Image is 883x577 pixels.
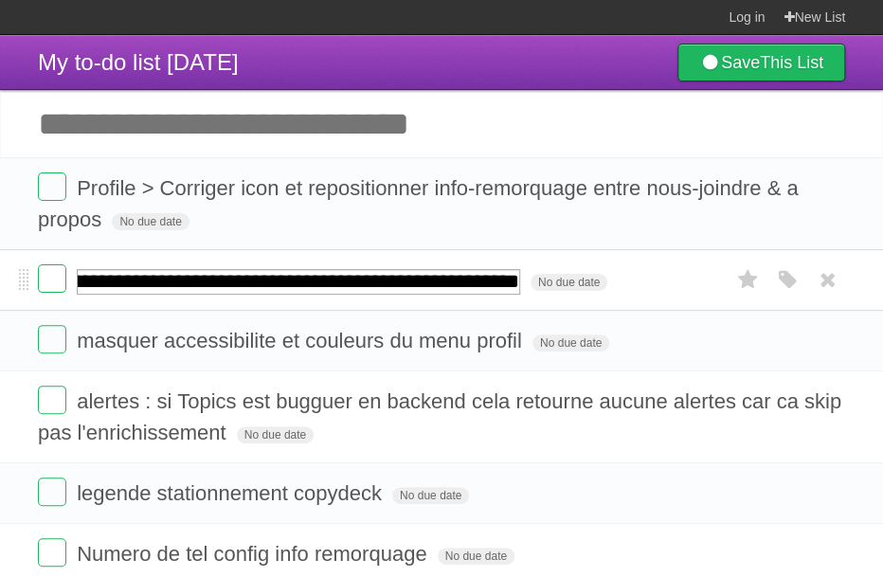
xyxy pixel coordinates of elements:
[38,176,798,231] span: Profile > Corriger icon et repositionner info-remorquage entre nous-joindre & a propos
[677,44,845,81] a: SaveThis List
[38,264,66,293] label: Done
[532,334,609,352] span: No due date
[77,481,387,505] span: legende stationnement copydeck
[392,487,469,504] span: No due date
[38,389,841,444] span: alertes : si Topics est bugguer en backend cela retourne aucune alertes car ca skip pas l'enrichi...
[38,478,66,506] label: Done
[112,213,189,230] span: No due date
[38,49,239,75] span: My to-do list [DATE]
[760,53,823,72] b: This List
[77,542,431,566] span: Numero de tel config info remorquage
[38,172,66,201] label: Done
[237,426,314,443] span: No due date
[438,548,514,565] span: No due date
[38,386,66,414] label: Done
[531,274,607,291] span: No due date
[730,264,766,296] label: Star task
[38,538,66,567] label: Done
[77,329,527,352] span: masquer accessibilite et couleurs du menu profil
[38,325,66,353] label: Done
